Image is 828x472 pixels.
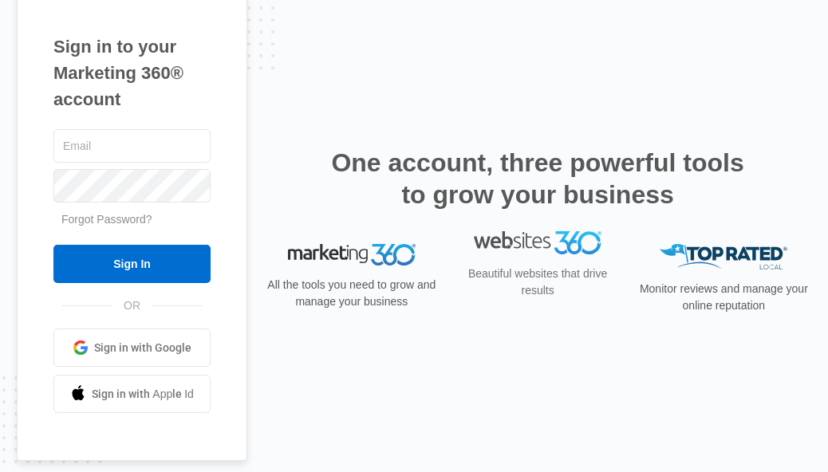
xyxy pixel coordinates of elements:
[53,375,211,413] a: Sign in with Apple Id
[450,278,625,312] p: Beautiful websites that drive results
[660,244,787,270] img: Top Rated Local
[264,277,439,310] p: All the tools you need to grow and manage your business
[53,328,211,367] a: Sign in with Google
[288,244,416,266] img: Marketing 360
[53,33,211,112] h1: Sign in to your Marketing 360® account
[53,129,211,163] input: Email
[53,245,211,283] input: Sign In
[61,213,152,226] a: Forgot Password?
[92,386,194,403] span: Sign in with Apple Id
[326,147,749,210] h2: One account, three powerful tools to grow your business
[94,340,191,356] span: Sign in with Google
[637,281,811,314] p: Monitor reviews and manage your online reputation
[112,297,152,314] span: OR
[474,244,601,267] img: Websites 360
